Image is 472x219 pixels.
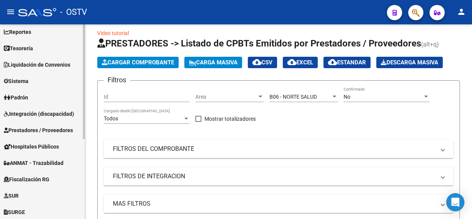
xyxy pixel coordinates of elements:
mat-panel-title: FILTROS DE INTEGRACION [113,172,435,181]
span: PRESTADORES -> Listado de CPBTs Emitidos por Prestadores / Proveedores [97,38,421,49]
button: Descarga Masiva [376,57,443,68]
span: Reportes [4,28,31,36]
span: No [344,94,350,100]
button: Carga Masiva [184,57,242,68]
mat-expansion-panel-header: MAS FILTROS [104,195,453,213]
app-download-masive: Descarga masiva de comprobantes (adjuntos) [376,57,443,68]
mat-icon: cloud_download [287,58,296,67]
span: Descarga Masiva [381,59,438,66]
a: Video tutorial [97,30,129,36]
span: SURGE [4,208,25,216]
mat-icon: cloud_download [328,58,337,67]
mat-panel-title: FILTROS DEL COMPROBANTE [113,145,435,153]
span: Hospitales Públicos [4,142,59,151]
span: Estandar [328,59,366,66]
mat-expansion-panel-header: FILTROS DE INTEGRACION [104,167,453,185]
button: Estandar [323,57,371,68]
span: Sistema [4,77,29,85]
span: Area [195,94,257,100]
span: Mostrar totalizadores [204,114,256,123]
span: Liquidación de Convenios [4,61,70,69]
mat-panel-title: MAS FILTROS [113,200,435,208]
mat-icon: cloud_download [252,58,261,67]
mat-icon: menu [6,7,15,16]
span: SUR [4,192,19,200]
button: EXCEL [283,57,318,68]
span: EXCEL [287,59,313,66]
button: Cargar Comprobante [97,57,179,68]
span: Cargar Comprobante [102,59,174,66]
span: (alt+q) [421,41,439,48]
span: Prestadores / Proveedores [4,126,73,134]
mat-expansion-panel-header: FILTROS DEL COMPROBANTE [104,140,453,158]
h3: Filtros [104,75,130,85]
span: Padrón [4,93,28,102]
span: Fiscalización RG [4,175,49,184]
span: ANMAT - Trazabilidad [4,159,63,167]
span: - OSTV [60,4,87,21]
button: CSV [248,57,277,68]
span: Tesorería [4,44,33,53]
span: CSV [252,59,272,66]
div: Open Intercom Messenger [446,193,464,211]
span: Todos [104,115,118,121]
mat-icon: person [457,7,466,16]
span: Carga Masiva [189,59,238,66]
span: B06 - NORTE SALUD [269,94,317,100]
span: Integración (discapacidad) [4,110,74,118]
